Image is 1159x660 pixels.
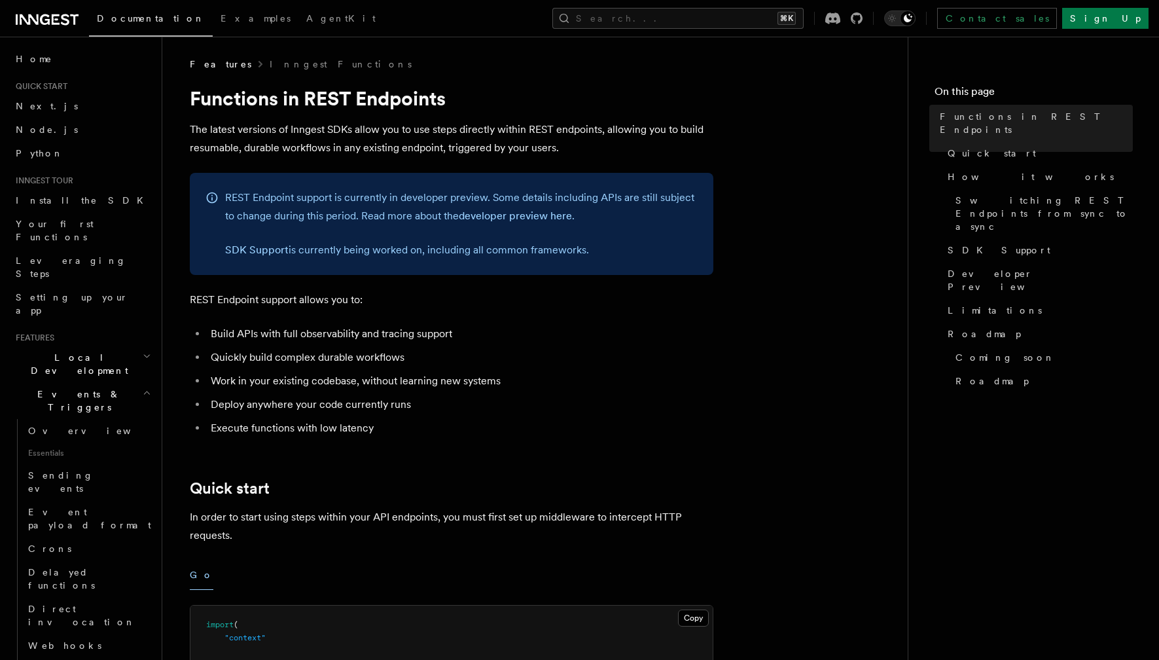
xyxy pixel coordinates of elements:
[190,86,713,110] h1: Functions in REST Endpoints
[948,267,1133,293] span: Developer Preview
[948,244,1050,257] span: SDK Support
[23,560,154,597] a: Delayed functions
[955,375,1029,388] span: Roadmap
[225,241,698,259] p: is currently being worked on, including all common frameworks.
[225,244,289,256] a: SDK Support
[28,507,151,530] span: Event payload format
[10,388,143,414] span: Events & Triggers
[942,299,1133,322] a: Limitations
[942,141,1133,165] a: Quick start
[224,633,266,642] span: "context"
[10,333,54,343] span: Features
[10,189,154,212] a: Install the SDK
[16,124,78,135] span: Node.js
[207,325,713,343] li: Build APIs with full observability and tracing support
[10,81,67,92] span: Quick start
[10,351,143,377] span: Local Development
[10,249,154,285] a: Leveraging Steps
[10,346,154,382] button: Local Development
[190,560,213,590] button: Go
[306,13,376,24] span: AgentKit
[948,147,1036,160] span: Quick start
[937,8,1057,29] a: Contact sales
[270,58,412,71] a: Inngest Functions
[16,195,151,206] span: Install the SDK
[935,105,1133,141] a: Functions in REST Endpoints
[206,620,234,629] span: import
[89,4,213,37] a: Documentation
[552,8,804,29] button: Search...⌘K
[225,189,698,225] p: REST Endpoint support is currently in developer preview. Some details including APIs are still su...
[190,479,270,498] a: Quick start
[10,382,154,419] button: Events & Triggers
[23,419,154,443] a: Overview
[97,13,205,24] span: Documentation
[10,94,154,118] a: Next.js
[1062,8,1149,29] a: Sign Up
[207,395,713,414] li: Deploy anywhere your code currently runs
[10,141,154,165] a: Python
[207,419,713,437] li: Execute functions with low latency
[23,464,154,500] a: Sending events
[23,537,154,560] a: Crons
[948,304,1042,317] span: Limitations
[28,640,101,651] span: Webhooks
[948,327,1021,340] span: Roadmap
[777,12,796,25] kbd: ⌘K
[16,219,94,242] span: Your first Functions
[678,610,709,627] button: Copy
[955,351,1055,364] span: Coming soon
[950,369,1133,393] a: Roadmap
[884,10,916,26] button: Toggle dark mode
[942,165,1133,189] a: How it works
[28,470,94,494] span: Sending events
[207,372,713,390] li: Work in your existing codebase, without learning new systems
[950,346,1133,369] a: Coming soon
[23,597,154,634] a: Direct invocation
[10,175,73,186] span: Inngest tour
[23,443,154,464] span: Essentials
[221,13,291,24] span: Examples
[190,291,713,309] p: REST Endpoint support allows you to:
[10,118,154,141] a: Node.js
[190,508,713,545] p: In order to start using steps within your API endpoints, you must first set up middleware to inte...
[10,285,154,322] a: Setting up your app
[23,634,154,657] a: Webhooks
[948,170,1114,183] span: How it works
[16,148,63,158] span: Python
[10,212,154,249] a: Your first Functions
[207,348,713,367] li: Quickly build complex durable workflows
[28,604,135,627] span: Direct invocation
[28,426,163,436] span: Overview
[213,4,298,35] a: Examples
[190,58,251,71] span: Features
[940,110,1133,136] span: Functions in REST Endpoints
[935,84,1133,105] h4: On this page
[459,210,572,222] a: developer preview here
[16,101,78,111] span: Next.js
[23,500,154,537] a: Event payload format
[10,47,154,71] a: Home
[942,238,1133,262] a: SDK Support
[950,189,1133,238] a: Switching REST Endpoints from sync to async
[234,620,238,629] span: (
[28,543,71,554] span: Crons
[16,255,126,279] span: Leveraging Steps
[16,292,128,316] span: Setting up your app
[955,194,1133,233] span: Switching REST Endpoints from sync to async
[942,322,1133,346] a: Roadmap
[298,4,383,35] a: AgentKit
[190,120,713,157] p: The latest versions of Inngest SDKs allow you to use steps directly within REST endpoints, allowi...
[16,52,52,65] span: Home
[28,567,95,591] span: Delayed functions
[942,262,1133,299] a: Developer Preview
